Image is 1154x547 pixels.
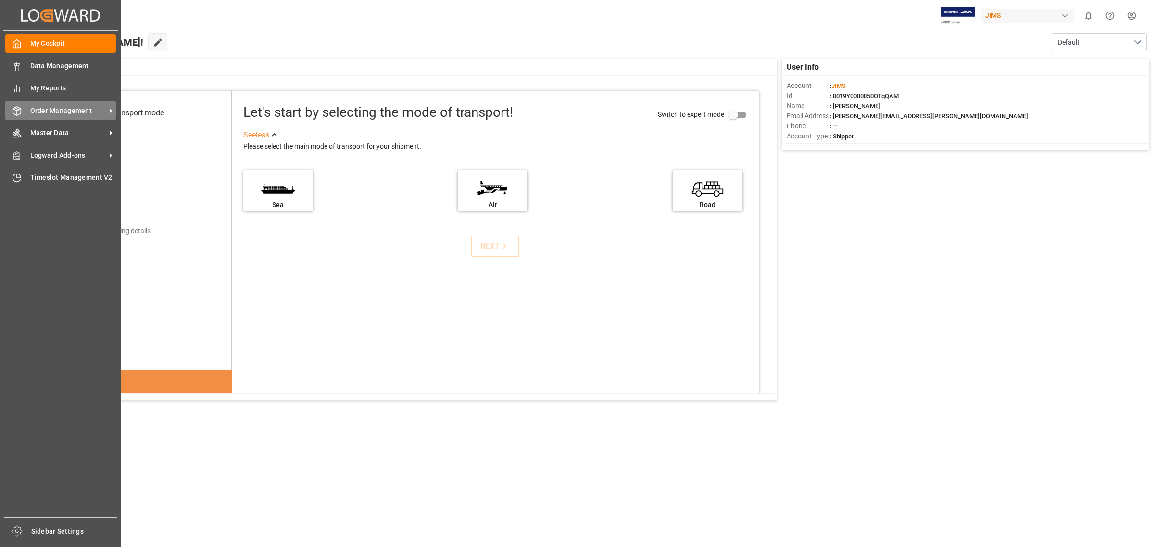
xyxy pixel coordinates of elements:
span: Name [787,101,830,111]
span: Master Data [30,128,106,138]
div: Road [677,200,738,210]
div: Air [463,200,523,210]
span: : — [830,123,838,130]
button: open menu [1051,33,1147,51]
img: Exertis%20JAM%20-%20Email%20Logo.jpg_1722504956.jpg [941,7,975,24]
span: : [PERSON_NAME] [830,102,880,110]
span: Logward Add-ons [30,150,106,161]
span: Phone [787,121,830,131]
span: Timeslot Management V2 [30,173,116,183]
span: Account Type [787,131,830,141]
div: Sea [248,200,308,210]
span: Sidebar Settings [31,526,117,536]
span: User Info [787,62,819,73]
div: NEXT [480,240,510,252]
div: Please select the main mode of transport for your shipment. [243,141,752,152]
span: Account [787,81,830,91]
div: Select transport mode [89,107,164,119]
span: My Cockpit [30,38,116,49]
button: Help Center [1099,5,1121,26]
span: : [830,82,846,89]
a: My Cockpit [5,34,116,53]
span: Data Management [30,61,116,71]
div: Let's start by selecting the mode of transport! [243,102,513,123]
button: show 0 new notifications [1078,5,1099,26]
span: Order Management [30,106,106,116]
span: Id [787,91,830,101]
span: : [PERSON_NAME][EMAIL_ADDRESS][PERSON_NAME][DOMAIN_NAME] [830,112,1028,120]
span: : 0019Y0000050OTgQAM [830,92,899,99]
span: JIMS [831,82,846,89]
span: Switch to expert mode [658,111,724,118]
div: Add shipping details [90,226,151,236]
span: My Reports [30,83,116,93]
a: Data Management [5,56,116,75]
div: See less [243,129,269,141]
span: : Shipper [830,133,854,140]
span: Default [1058,37,1079,48]
button: NEXT [471,236,519,257]
button: JIMS [981,6,1078,25]
span: Email Address [787,111,830,121]
div: JIMS [981,9,1074,23]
